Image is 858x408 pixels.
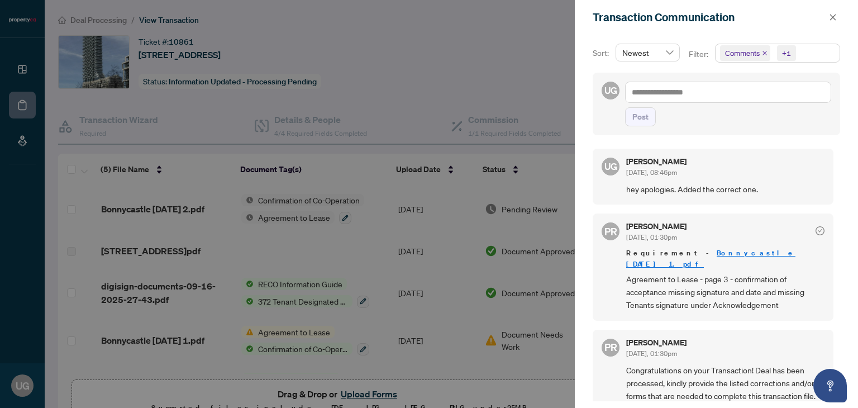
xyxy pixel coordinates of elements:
[626,273,824,312] span: Agreement to Lease - page 3 - confirmation of acceptance missing signature and date and missing T...
[689,48,710,60] p: Filter:
[626,168,677,177] span: [DATE], 08:46pm
[829,13,837,21] span: close
[604,83,617,98] span: UG
[604,159,617,174] span: UG
[625,107,656,126] button: Post
[720,45,770,61] span: Comments
[626,339,687,347] h5: [PERSON_NAME]
[604,224,617,239] span: PR
[626,349,677,358] span: [DATE], 01:30pm
[626,233,677,241] span: [DATE], 01:30pm
[782,48,791,59] div: +1
[604,339,617,355] span: PR
[622,44,673,61] span: Newest
[593,9,826,26] div: Transaction Communication
[593,47,611,59] p: Sort:
[626,222,687,230] h5: [PERSON_NAME]
[816,226,824,235] span: check-circle
[813,369,847,402] button: Open asap
[626,158,687,165] h5: [PERSON_NAME]
[626,248,824,270] span: Requirement -
[725,48,760,59] span: Comments
[626,183,824,196] span: hey apologies. Added the correct one.
[762,50,768,56] span: close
